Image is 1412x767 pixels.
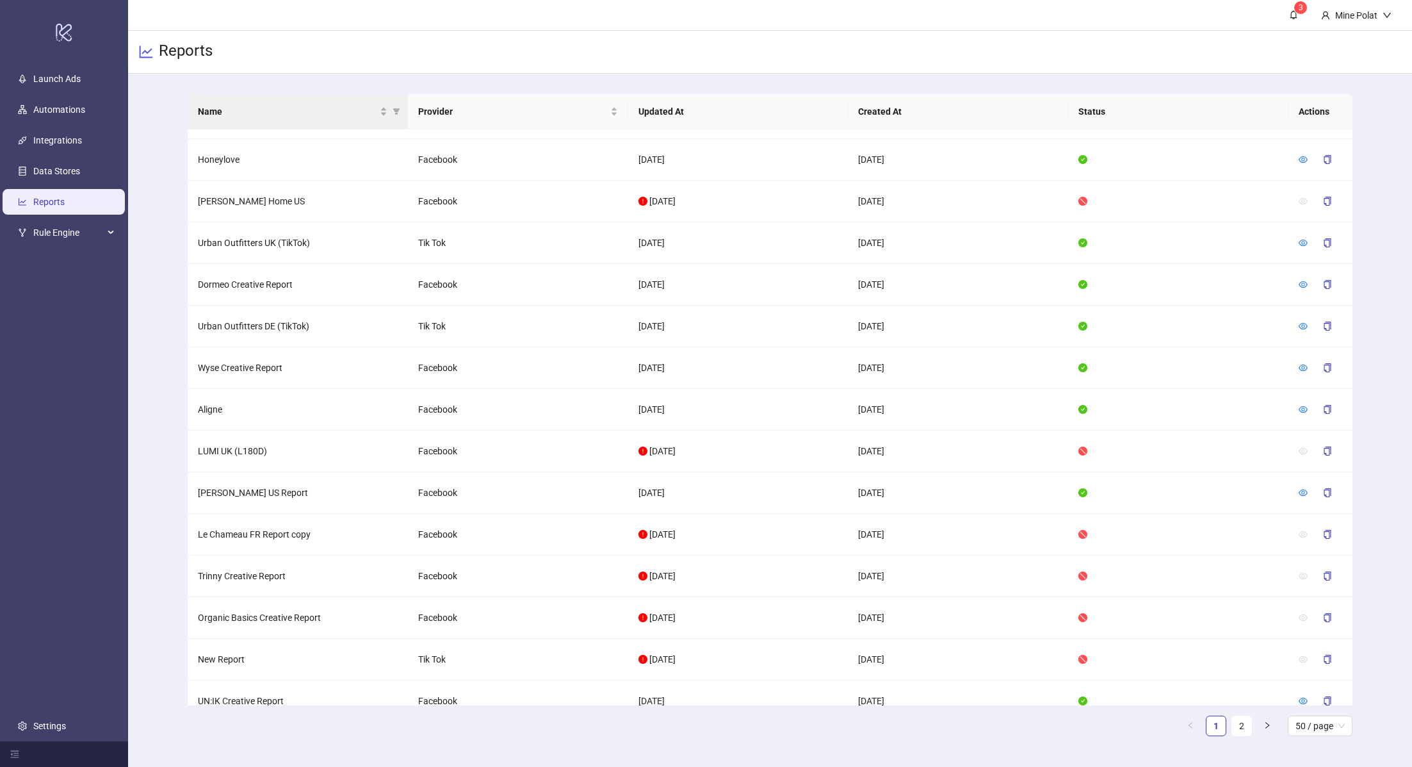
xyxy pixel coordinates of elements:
span: eye [1299,238,1308,247]
span: Rule Engine [33,220,104,245]
td: [DATE] [628,389,848,431]
span: check-circle [1078,155,1087,164]
sup: 3 [1294,1,1307,14]
td: [DATE] [628,306,848,347]
a: eye [1299,363,1308,373]
button: copy [1313,441,1342,461]
span: stop [1078,613,1087,622]
td: New Report [188,639,408,680]
button: copy [1313,316,1342,336]
td: [DATE] [848,264,1068,306]
span: check-circle [1078,238,1087,247]
span: eye [1299,655,1308,664]
td: Urban Outfitters UK (TikTok) [188,222,408,264]
th: Name [188,94,408,129]
td: [DATE] [628,222,848,264]
button: copy [1313,691,1342,711]
span: check-circle [1078,697,1087,705]
th: Status [1068,94,1288,129]
span: exclamation-circle [638,655,647,664]
td: Tik Tok [408,639,628,680]
button: copy [1313,358,1342,378]
span: check-circle [1078,322,1087,331]
span: eye [1299,155,1308,164]
td: Facebook [408,139,628,181]
span: right [1263,722,1271,729]
span: copy [1323,405,1332,414]
span: eye [1299,530,1308,539]
button: copy [1313,233,1342,253]
th: Actions [1288,94,1352,129]
td: [DATE] [848,222,1068,264]
span: check-circle [1078,488,1087,497]
span: 3 [1299,3,1303,12]
a: eye [1299,279,1308,290]
td: Facebook [408,472,628,514]
span: copy [1323,488,1332,497]
td: Aligne [188,389,408,431]
button: copy [1313,149,1342,170]
td: Tik Tok [408,222,628,264]
span: copy [1323,238,1332,247]
span: copy [1323,613,1332,622]
button: left [1180,716,1201,736]
span: copy [1323,447,1332,456]
td: [DATE] [848,472,1068,514]
td: Facebook [408,389,628,431]
a: Settings [33,721,66,731]
span: exclamation-circle [638,530,647,539]
span: [DATE] [649,196,676,206]
td: [DATE] [848,139,1068,181]
th: Updated At [628,94,848,129]
span: copy [1323,280,1332,289]
span: [DATE] [649,654,676,664]
th: Created At [848,94,1068,129]
span: filter [390,102,403,121]
span: menu-fold [10,750,19,759]
span: filter [393,108,400,115]
td: Facebook [408,264,628,306]
button: copy [1313,566,1342,586]
button: copy [1313,607,1342,628]
td: Organic Basics Creative Report [188,597,408,639]
td: [DATE] [848,514,1068,556]
li: Previous Page [1180,716,1201,736]
a: eye [1299,154,1308,165]
span: stop [1078,447,1087,456]
span: eye [1299,447,1308,456]
td: Facebook [408,680,628,722]
td: Facebook [408,556,628,597]
span: stop [1078,530,1087,539]
span: stop [1078,197,1087,206]
a: eye [1299,321,1308,331]
td: [DATE] [848,347,1068,389]
td: [DATE] [628,680,848,722]
td: [DATE] [628,347,848,389]
td: [DATE] [848,306,1068,347]
span: bell [1289,10,1298,19]
span: [DATE] [649,613,676,623]
td: Wyse Creative Report [188,347,408,389]
span: eye [1299,405,1308,414]
td: [PERSON_NAME] US Report [188,472,408,514]
button: copy [1313,191,1342,211]
span: [DATE] [649,446,676,456]
span: eye [1299,613,1308,622]
td: UN:IK Creative Report [188,680,408,722]
a: eye [1299,696,1308,706]
td: [DATE] [848,680,1068,722]
span: exclamation-circle [638,572,647,581]
a: Integrations [33,135,82,145]
a: 1 [1206,716,1226,736]
button: copy [1313,649,1342,670]
td: Facebook [408,597,628,639]
span: check-circle [1078,405,1087,414]
span: eye [1299,488,1308,497]
span: left [1187,722,1194,729]
div: Page Size [1288,716,1352,736]
td: [DATE] [628,139,848,181]
button: copy [1313,482,1342,503]
td: Facebook [408,181,628,222]
td: [DATE] [848,556,1068,597]
a: eye [1299,238,1308,248]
